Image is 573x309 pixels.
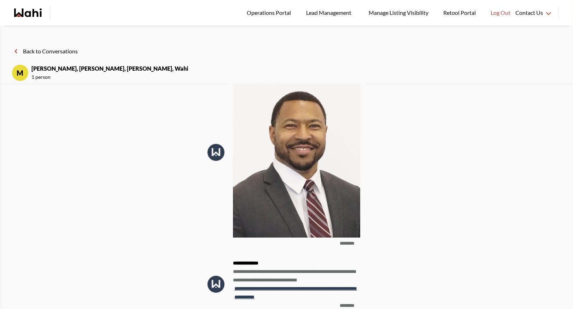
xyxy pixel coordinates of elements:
[31,64,188,73] strong: [PERSON_NAME], [PERSON_NAME], [PERSON_NAME], Wahi
[247,8,293,17] span: Operations Portal
[491,8,510,17] span: Log Out
[14,8,42,17] a: Wahi homepage
[367,8,431,17] span: Manage Listing Visibility
[31,73,188,81] span: 1 person
[233,67,360,238] img: f5cabec286e241ef.jpeg
[12,64,29,81] div: M
[443,8,478,17] span: Retool Portal
[306,8,354,17] span: Lead Management
[12,47,78,56] button: Back to Conversations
